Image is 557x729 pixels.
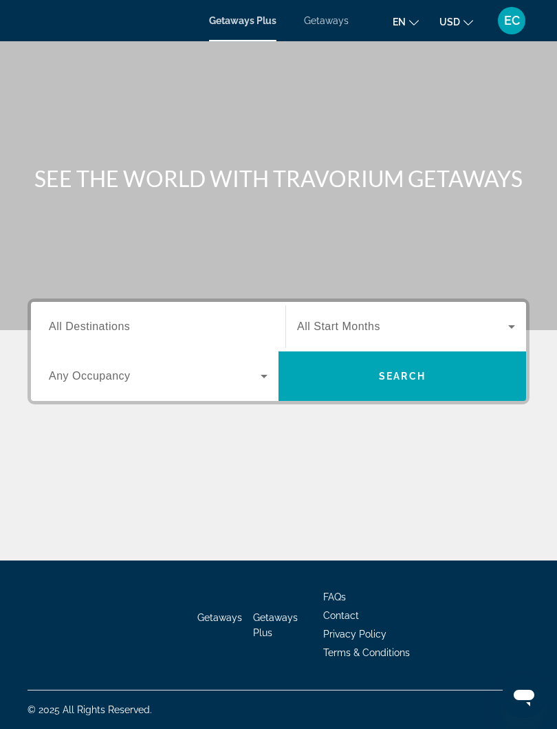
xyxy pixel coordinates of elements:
[31,302,526,401] div: Search widget
[278,351,526,401] button: Search
[28,605,165,646] a: Travorium
[49,320,130,332] span: All Destinations
[28,165,529,193] h1: SEE THE WORLD WITH TRAVORIUM GETAWAYS
[49,370,131,382] span: Any Occupancy
[439,12,473,32] button: Change currency
[28,3,165,39] a: Travorium
[494,6,529,35] button: User Menu
[197,612,242,623] a: Getaways
[393,17,406,28] span: en
[323,629,386,640] a: Privacy Policy
[323,610,359,621] a: Contact
[28,704,152,715] span: © 2025 All Rights Reserved.
[253,612,298,638] a: Getaways Plus
[379,371,426,382] span: Search
[304,15,349,26] a: Getaways
[504,14,520,28] span: EC
[323,647,410,658] a: Terms & Conditions
[393,12,419,32] button: Change language
[439,17,460,28] span: USD
[297,320,380,332] span: All Start Months
[209,15,276,26] a: Getaways Plus
[502,674,546,718] iframe: Button to launch messaging window
[323,591,346,602] a: FAQs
